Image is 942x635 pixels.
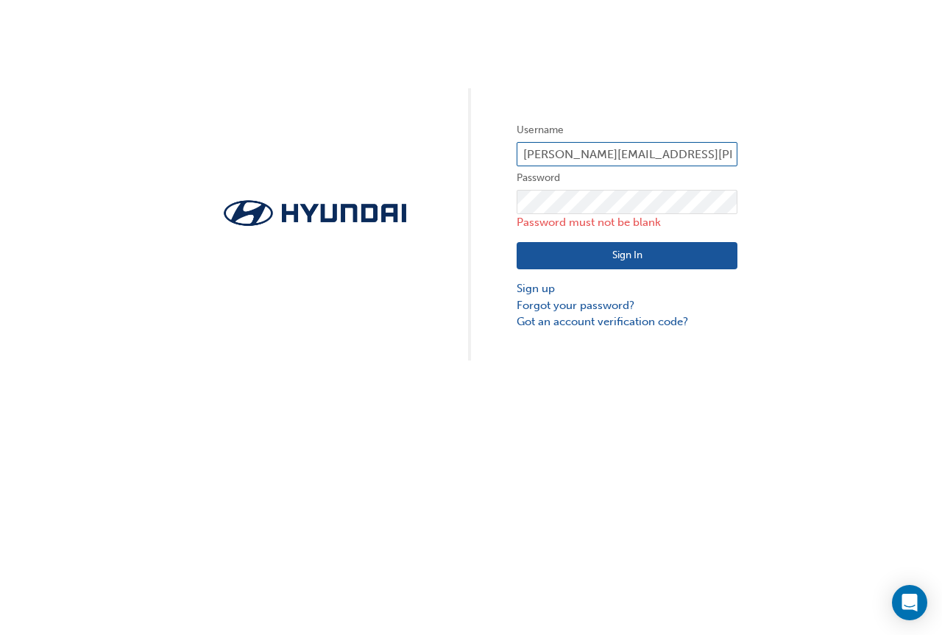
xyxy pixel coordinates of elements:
button: Sign In [517,242,737,270]
a: Got an account verification code? [517,313,737,330]
label: Password [517,169,737,187]
p: Password must not be blank [517,214,737,231]
input: Username [517,142,737,167]
a: Forgot your password? [517,297,737,314]
a: Sign up [517,280,737,297]
div: Open Intercom Messenger [892,585,927,620]
label: Username [517,121,737,139]
img: Trak [205,196,425,230]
